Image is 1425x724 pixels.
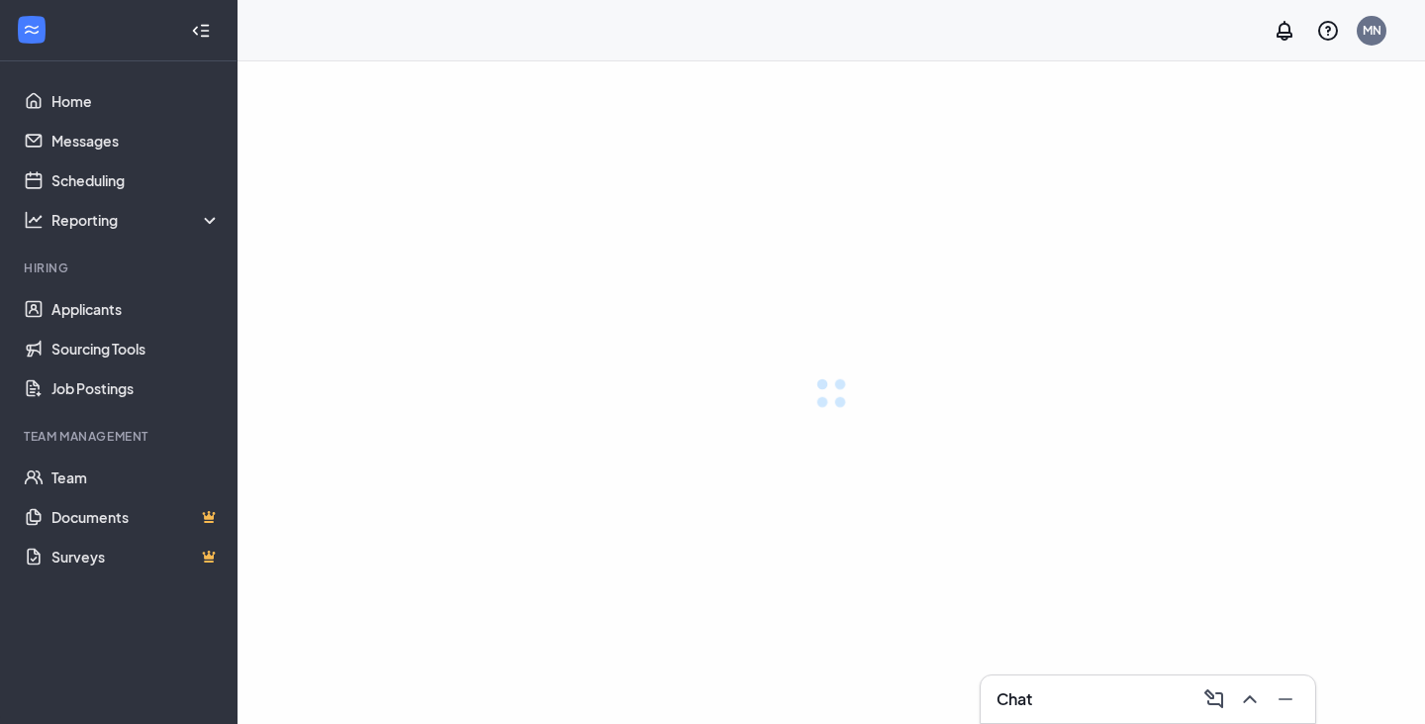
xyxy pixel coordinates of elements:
a: DocumentsCrown [51,497,221,537]
div: Reporting [51,210,222,230]
svg: WorkstreamLogo [22,20,42,40]
svg: QuestionInfo [1316,19,1340,43]
a: Applicants [51,289,221,329]
div: MN [1363,22,1381,39]
a: SurveysCrown [51,537,221,576]
svg: ComposeMessage [1202,687,1226,711]
svg: Notifications [1273,19,1296,43]
button: Minimize [1268,683,1299,715]
a: Messages [51,121,221,160]
svg: Collapse [191,21,211,41]
svg: Minimize [1274,687,1297,711]
svg: Analysis [24,210,44,230]
svg: ChevronUp [1238,687,1262,711]
h3: Chat [997,688,1032,710]
a: Team [51,458,221,497]
a: Job Postings [51,368,221,408]
a: Sourcing Tools [51,329,221,368]
button: ChevronUp [1232,683,1264,715]
div: Team Management [24,428,217,445]
a: Home [51,81,221,121]
div: Hiring [24,259,217,276]
button: ComposeMessage [1196,683,1228,715]
a: Scheduling [51,160,221,200]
